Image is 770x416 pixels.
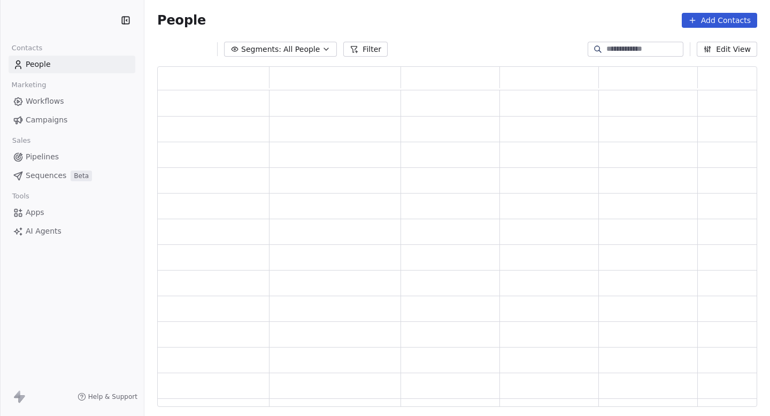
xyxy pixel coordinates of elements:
[9,167,135,184] a: SequencesBeta
[9,204,135,221] a: Apps
[26,170,66,181] span: Sequences
[26,114,67,126] span: Campaigns
[88,392,137,401] span: Help & Support
[7,133,35,149] span: Sales
[7,77,51,93] span: Marketing
[697,42,757,57] button: Edit View
[26,59,51,70] span: People
[343,42,388,57] button: Filter
[682,13,757,28] button: Add Contacts
[9,148,135,166] a: Pipelines
[9,56,135,73] a: People
[7,40,47,56] span: Contacts
[71,171,92,181] span: Beta
[26,96,64,107] span: Workflows
[78,392,137,401] a: Help & Support
[9,111,135,129] a: Campaigns
[9,93,135,110] a: Workflows
[283,44,320,55] span: All People
[7,188,34,204] span: Tools
[26,207,44,218] span: Apps
[26,226,61,237] span: AI Agents
[157,12,206,28] span: People
[241,44,281,55] span: Segments:
[9,222,135,240] a: AI Agents
[26,151,59,163] span: Pipelines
